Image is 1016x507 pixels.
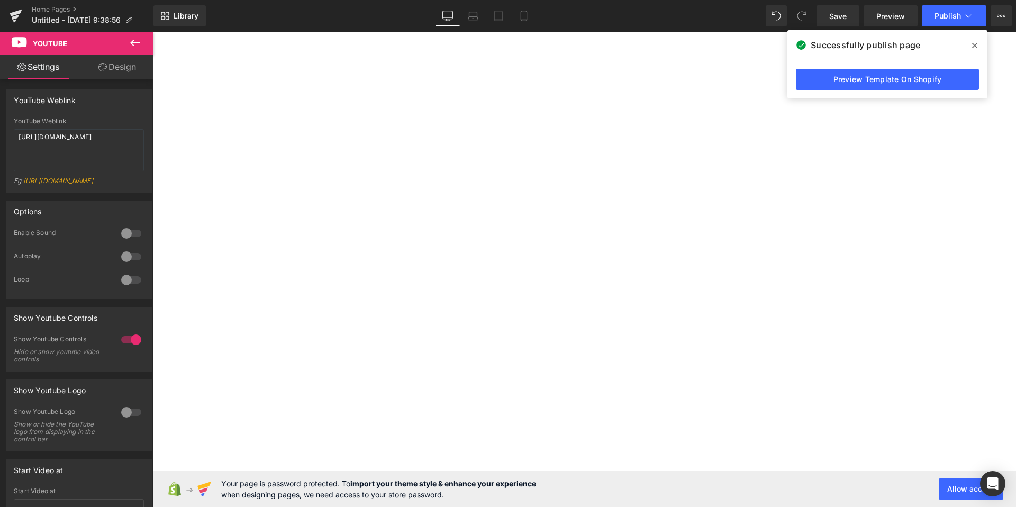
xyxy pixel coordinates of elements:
a: Tablet [486,5,511,26]
div: Show Youtube Controls [14,335,111,346]
button: Undo [766,5,787,26]
span: Untitled - [DATE] 9:38:56 [32,16,121,24]
div: Open Intercom Messenger [980,471,1005,496]
a: [URL][DOMAIN_NAME] [23,177,93,185]
span: Youtube [33,39,67,48]
div: Autoplay [14,252,111,263]
a: Preview Template On Shopify [796,69,979,90]
div: Loop [14,275,111,286]
span: Save [829,11,847,22]
a: Laptop [460,5,486,26]
div: Show Youtube Logo [14,380,86,395]
span: Library [174,11,198,21]
div: Hide or show youtube video controls [14,348,109,363]
button: Redo [791,5,812,26]
div: Show Youtube Logo [14,408,111,419]
a: New Library [153,5,206,26]
a: Mobile [511,5,537,26]
div: Start Video at [14,460,63,475]
div: Options [14,201,41,216]
a: Design [79,55,156,79]
button: More [991,5,1012,26]
div: Show or hide the YouTube logo from displaying in the control bar [14,421,109,443]
a: Desktop [435,5,460,26]
a: Home Pages [32,5,153,14]
strong: import your theme style & enhance your experience [350,479,536,488]
button: Publish [922,5,986,26]
div: YouTube Weblink [14,90,76,105]
button: Allow access [939,478,1003,500]
span: Preview [876,11,905,22]
a: Preview [864,5,918,26]
span: Publish [935,12,961,20]
div: Show Youtube Controls [14,307,97,322]
div: Start Video at [14,487,144,495]
div: Eg: [14,177,144,192]
span: Your page is password protected. To when designing pages, we need access to your store password. [221,478,536,500]
div: YouTube Weblink [14,117,144,125]
span: Successfully publish page [811,39,920,51]
div: Enable Sound [14,229,111,240]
